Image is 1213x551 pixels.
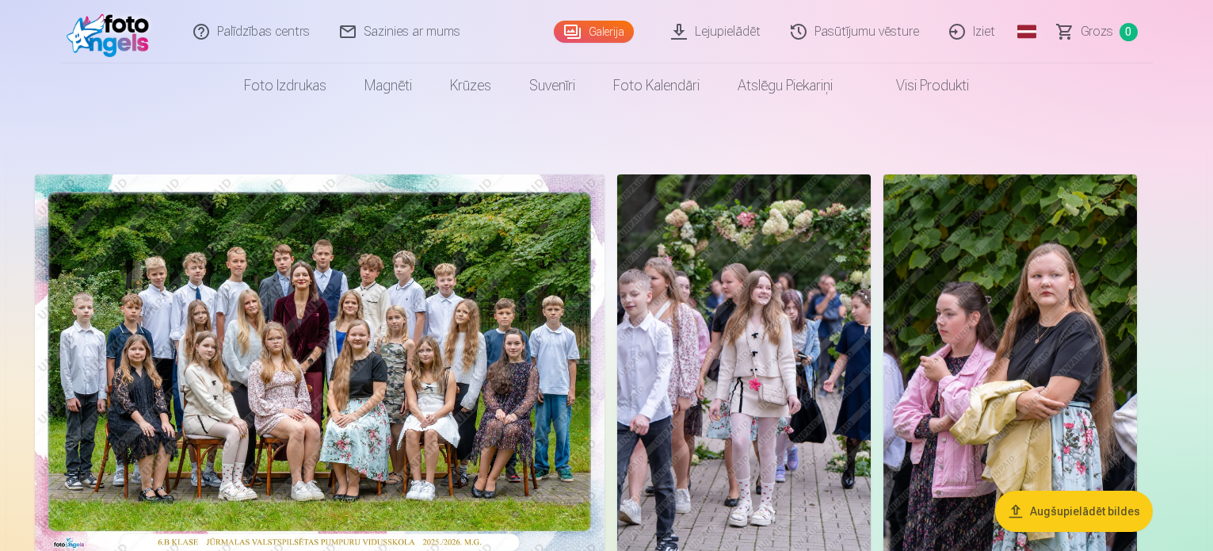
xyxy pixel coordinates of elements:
a: Krūzes [431,63,510,108]
a: Foto kalendāri [594,63,719,108]
a: Atslēgu piekariņi [719,63,852,108]
a: Foto izdrukas [225,63,345,108]
span: 0 [1120,23,1138,41]
a: Visi produkti [852,63,988,108]
a: Magnēti [345,63,431,108]
a: Galerija [554,21,634,43]
a: Suvenīri [510,63,594,108]
button: Augšupielādēt bildes [995,491,1153,532]
span: Grozs [1081,22,1113,41]
img: /fa3 [67,6,158,57]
